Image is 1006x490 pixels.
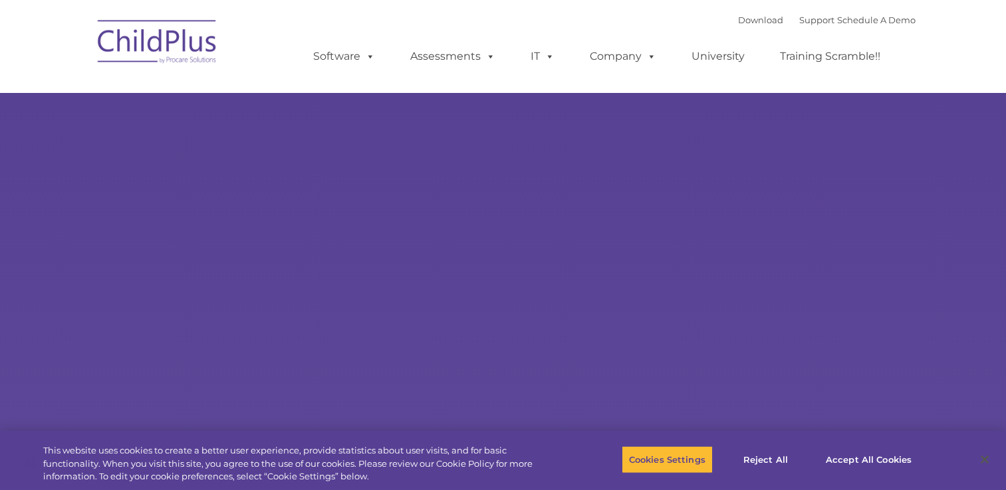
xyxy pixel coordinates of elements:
a: Training Scramble!! [767,43,894,70]
button: Accept All Cookies [818,446,919,473]
a: Software [300,43,388,70]
a: Company [576,43,670,70]
button: Close [970,445,999,474]
div: This website uses cookies to create a better user experience, provide statistics about user visit... [43,444,553,483]
a: Support [799,15,834,25]
button: Reject All [724,446,807,473]
a: University [678,43,758,70]
img: ChildPlus by Procare Solutions [91,11,224,77]
a: IT [517,43,568,70]
a: Schedule A Demo [837,15,916,25]
a: Assessments [397,43,509,70]
button: Cookies Settings [622,446,713,473]
a: Download [738,15,783,25]
font: | [738,15,916,25]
